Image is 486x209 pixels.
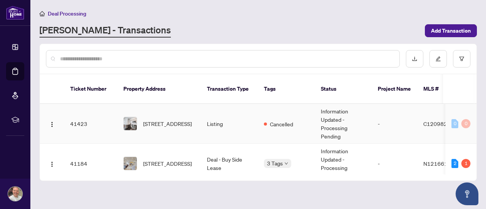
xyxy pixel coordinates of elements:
img: thumbnail-img [124,117,137,130]
div: 2 [451,159,458,168]
th: Status [315,74,372,104]
th: Ticket Number [64,74,117,104]
td: Information Updated - Processing Pending [315,104,372,144]
span: filter [459,56,464,61]
th: Property Address [117,74,201,104]
button: Logo [46,118,58,130]
span: Deal Processing [48,10,86,17]
td: 41184 [64,144,117,184]
span: Cancelled [270,120,293,128]
td: Information Updated - Processing Pending [315,144,372,184]
button: download [406,50,423,68]
img: logo [6,6,24,20]
span: download [412,56,417,61]
button: Open asap [456,182,478,205]
td: 41423 [64,104,117,144]
span: N12166106 [423,160,454,167]
td: - [372,104,417,144]
span: home [39,11,45,16]
div: 0 [461,119,470,128]
img: Profile Icon [8,187,22,201]
td: Deal - Buy Side Lease [201,144,258,184]
th: Project Name [372,74,417,104]
span: C12098232 [423,120,454,127]
button: filter [453,50,470,68]
th: Tags [258,74,315,104]
span: [STREET_ADDRESS] [143,119,192,128]
button: Add Transaction [425,24,477,37]
a: [PERSON_NAME] - Transactions [39,24,171,38]
div: 1 [461,159,470,168]
span: Add Transaction [431,25,471,37]
button: Logo [46,157,58,170]
button: edit [429,50,447,68]
th: Transaction Type [201,74,258,104]
span: down [284,162,288,165]
img: Logo [49,161,55,167]
th: MLS # [417,74,463,104]
span: edit [436,56,441,61]
td: - [372,144,417,184]
img: Logo [49,121,55,127]
span: 3 Tags [267,159,283,168]
td: Listing [201,104,258,144]
img: thumbnail-img [124,157,137,170]
div: 0 [451,119,458,128]
span: [STREET_ADDRESS] [143,159,192,168]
